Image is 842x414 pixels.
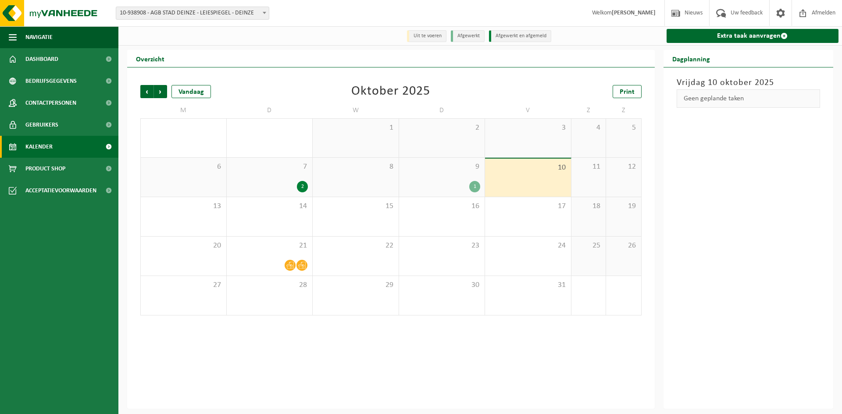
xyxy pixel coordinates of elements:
[620,88,635,96] span: Print
[25,158,65,180] span: Product Shop
[489,280,567,290] span: 31
[145,202,222,211] span: 13
[664,50,719,67] h2: Dagplanning
[469,181,480,192] div: 1
[297,181,308,192] div: 2
[25,70,77,92] span: Bedrijfsgegevens
[610,202,636,211] span: 19
[25,92,76,114] span: Contactpersonen
[127,50,173,67] h2: Overzicht
[576,202,602,211] span: 18
[231,202,308,211] span: 14
[140,85,153,98] span: Vorige
[489,241,567,251] span: 24
[571,103,607,118] td: Z
[313,103,399,118] td: W
[116,7,269,19] span: 10-938908 - AGB STAD DEINZE - LEIESPIEGEL - DEINZE
[613,85,642,98] a: Print
[403,202,481,211] span: 16
[25,26,53,48] span: Navigatie
[25,136,53,158] span: Kalender
[489,202,567,211] span: 17
[403,280,481,290] span: 30
[399,103,485,118] td: D
[25,48,58,70] span: Dashboard
[489,30,551,42] li: Afgewerkt en afgemeld
[317,280,394,290] span: 29
[403,241,481,251] span: 23
[677,76,821,89] h3: Vrijdag 10 oktober 2025
[145,162,222,172] span: 6
[145,241,222,251] span: 20
[610,162,636,172] span: 12
[116,7,269,20] span: 10-938908 - AGB STAD DEINZE - LEIESPIEGEL - DEINZE
[403,162,481,172] span: 9
[231,162,308,172] span: 7
[677,89,821,108] div: Geen geplande taken
[485,103,571,118] td: V
[317,123,394,133] span: 1
[171,85,211,98] div: Vandaag
[25,180,96,202] span: Acceptatievoorwaarden
[576,241,602,251] span: 25
[576,123,602,133] span: 4
[451,30,485,42] li: Afgewerkt
[407,30,446,42] li: Uit te voeren
[489,123,567,133] span: 3
[317,162,394,172] span: 8
[667,29,839,43] a: Extra taak aanvragen
[231,280,308,290] span: 28
[612,10,656,16] strong: [PERSON_NAME]
[610,241,636,251] span: 26
[25,114,58,136] span: Gebruikers
[351,85,430,98] div: Oktober 2025
[606,103,641,118] td: Z
[231,241,308,251] span: 21
[317,241,394,251] span: 22
[610,123,636,133] span: 5
[145,280,222,290] span: 27
[576,162,602,172] span: 11
[317,202,394,211] span: 15
[403,123,481,133] span: 2
[140,103,227,118] td: M
[489,163,567,173] span: 10
[227,103,313,118] td: D
[154,85,167,98] span: Volgende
